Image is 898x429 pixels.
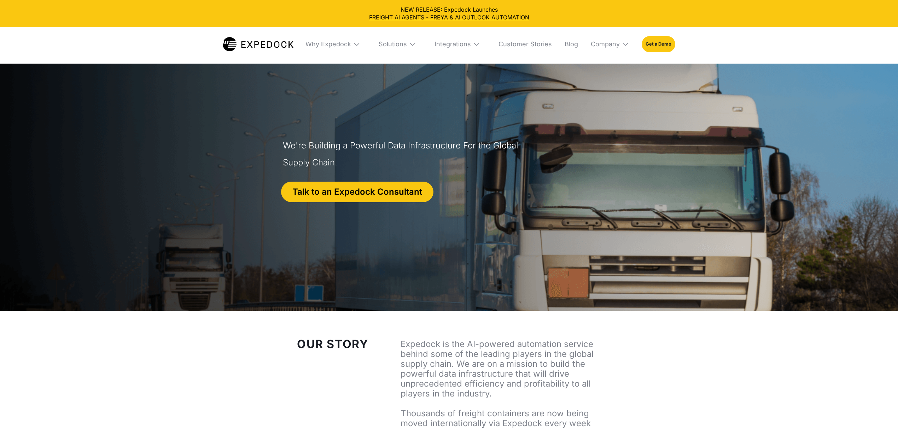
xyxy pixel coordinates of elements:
[305,40,351,48] div: Why Expedock
[283,137,522,171] h1: We're Building a Powerful Data Infrastructure For the Global Supply Chain.
[559,27,578,61] a: Blog
[435,40,471,48] div: Integrations
[379,40,407,48] div: Solutions
[281,182,433,202] a: Talk to an Expedock Consultant
[300,27,366,61] div: Why Expedock
[591,40,620,48] div: Company
[493,27,552,61] a: Customer Stories
[6,6,892,22] div: NEW RELEASE: Expedock Launches
[642,36,675,52] a: Get a Demo
[429,27,486,61] div: Integrations
[297,337,368,351] strong: Our Story
[585,27,635,61] div: Company
[373,27,422,61] div: Solutions
[6,13,892,21] a: FREIGHT AI AGENTS - FREYA & AI OUTLOOK AUTOMATION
